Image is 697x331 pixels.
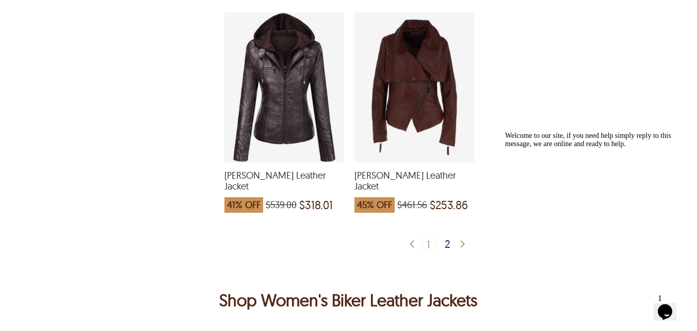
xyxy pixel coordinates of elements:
[266,200,297,210] span: $539.00
[397,200,427,210] span: $461.56
[430,200,468,210] span: $253.86
[224,170,344,192] span: Emmie Biker Leather Jacket
[354,197,395,213] span: 45% OFF
[299,200,333,210] span: $318.01
[35,288,662,312] p: Shop Women's Biker Leather Jackets
[4,4,170,20] span: Welcome to our site, if you need help simply reply to this message, we are online and ready to help.
[354,155,474,218] a: Rosalyn Biker Leather Jacket which was at a price of $461.56, now after discount the price is
[458,240,466,249] img: sprite-icon
[501,128,687,285] iframe: chat widget
[4,4,190,21] div: Welcome to our site, if you need help simply reply to this message, we are online and ready to help.
[408,240,416,249] img: sprite-icon
[422,239,435,250] div: 1
[354,170,474,192] span: Rosalyn Biker Leather Jacket
[441,239,456,249] div: 2
[224,155,344,218] a: Emmie Biker Leather Jacket which was at a price of $539.00, now after discount the price is
[654,290,687,321] iframe: chat widget
[35,288,662,312] h1: <p>Shop Women's Biker Leather Jackets</p>
[224,197,263,213] span: 41% OFF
